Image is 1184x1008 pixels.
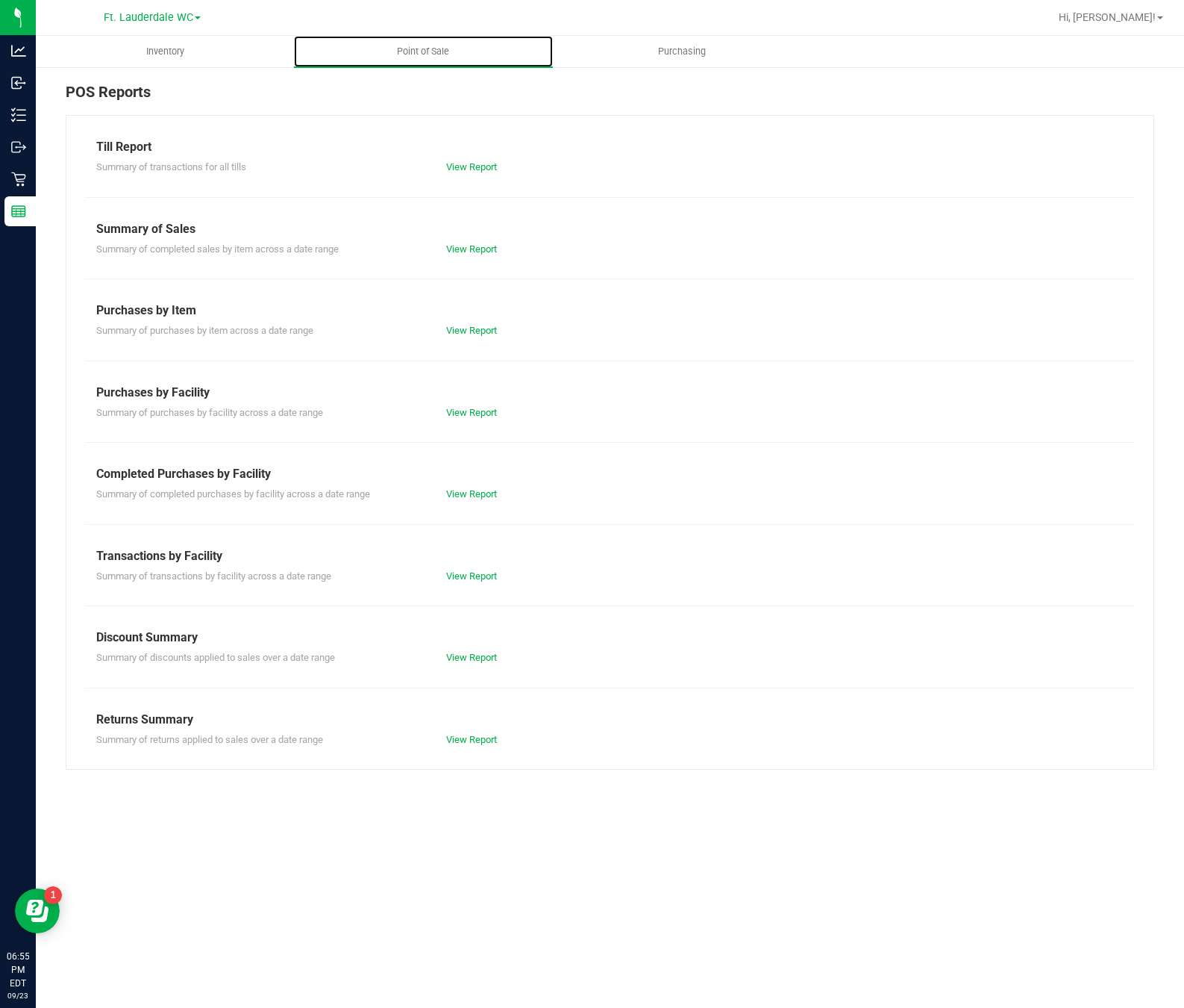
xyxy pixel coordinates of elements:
[11,108,26,122] inline-svg: Inventory
[104,11,193,24] span: Ft. Lauderdale WC
[11,204,26,219] inline-svg: Reports
[96,220,1124,238] div: Summary of Sales
[96,652,335,663] span: Summary of discounts applied to sales over a date range
[446,407,497,418] a: View Report
[96,302,1124,320] div: Purchases by Item
[553,36,811,67] a: Purchasing
[446,488,497,500] a: View Report
[446,734,497,745] a: View Report
[446,325,497,336] a: View Report
[446,652,497,663] a: View Report
[11,172,26,187] inline-svg: Retail
[96,325,313,336] span: Summary of purchases by item across a date range
[96,243,339,255] span: Summary of completed sales by item across a date range
[96,384,1124,402] div: Purchases by Facility
[36,36,294,67] a: Inventory
[7,950,29,990] p: 06:55 PM EDT
[96,465,1124,483] div: Completed Purchases by Facility
[15,889,60,933] iframe: Resource center
[446,570,497,582] a: View Report
[11,43,26,58] inline-svg: Analytics
[638,45,726,58] span: Purchasing
[96,407,323,418] span: Summary of purchases by facility across a date range
[11,140,26,155] inline-svg: Outbound
[96,570,331,582] span: Summary of transactions by facility across a date range
[96,734,323,745] span: Summary of returns applied to sales over a date range
[96,138,1124,156] div: Till Report
[1059,11,1156,23] span: Hi, [PERSON_NAME]!
[126,45,204,58] span: Inventory
[11,75,26,90] inline-svg: Inbound
[96,711,1124,729] div: Returns Summary
[96,629,1124,647] div: Discount Summary
[377,45,469,58] span: Point of Sale
[96,488,370,500] span: Summary of completed purchases by facility across a date range
[96,547,1124,565] div: Transactions by Facility
[446,161,497,172] a: View Report
[7,990,29,1001] p: 09/23
[96,161,246,172] span: Summary of transactions for all tills
[294,36,552,67] a: Point of Sale
[66,81,1154,115] div: POS Reports
[44,886,62,904] iframe: Resource center unread badge
[446,243,497,255] a: View Report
